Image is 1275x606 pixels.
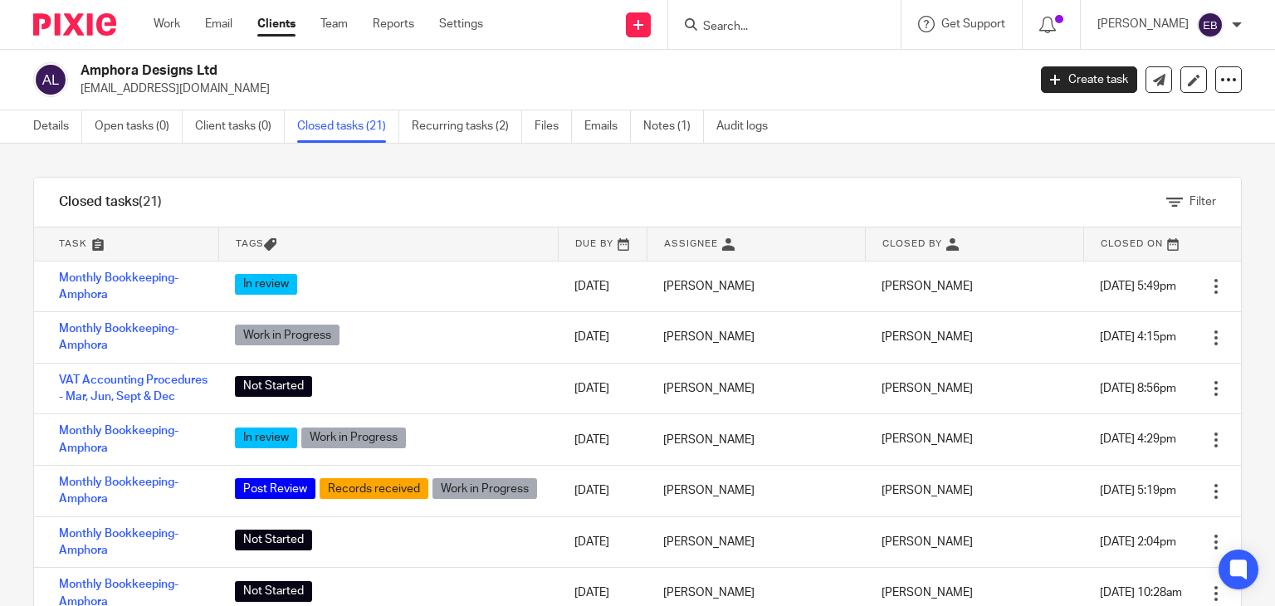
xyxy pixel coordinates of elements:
span: [PERSON_NAME] [882,281,973,292]
a: Team [320,16,348,32]
span: In review [235,274,297,295]
td: [DATE] [558,516,647,568]
a: Work [154,16,180,32]
a: Reports [373,16,414,32]
span: [PERSON_NAME] [882,485,973,496]
img: svg%3E [33,62,68,97]
td: [DATE] [558,261,647,312]
span: (21) [139,195,162,208]
span: [PERSON_NAME] [882,331,973,343]
a: Audit logs [716,110,780,143]
span: [PERSON_NAME] [882,536,973,548]
span: [DATE] 5:49pm [1100,281,1176,292]
span: Not Started [235,581,312,602]
p: [PERSON_NAME] [1097,16,1189,32]
a: Monthly Bookkeeping- Amphora [59,323,178,351]
img: svg%3E [1197,12,1224,38]
a: Monthly Bookkeeping- Amphora [59,425,178,453]
span: [DATE] 5:19pm [1100,485,1176,496]
td: [PERSON_NAME] [647,312,865,364]
a: Closed tasks (21) [297,110,399,143]
span: Work in Progress [235,325,340,345]
td: [PERSON_NAME] [647,363,865,414]
span: [DATE] 2:04pm [1100,536,1176,548]
span: Get Support [941,18,1005,30]
span: Records received [320,478,428,499]
td: [PERSON_NAME] [647,414,865,466]
span: [DATE] 8:56pm [1100,383,1176,394]
span: Work in Progress [301,428,406,448]
a: Monthly Bookkeeping- Amphora [59,272,178,301]
span: Filter [1190,196,1216,208]
th: Tags [218,227,558,261]
span: Not Started [235,376,312,397]
span: Post Review [235,478,315,499]
td: [PERSON_NAME] [647,516,865,568]
a: Emails [584,110,631,143]
img: Pixie [33,13,116,36]
span: Work in Progress [432,478,537,499]
td: [PERSON_NAME] [647,466,865,517]
span: [PERSON_NAME] [882,588,973,599]
span: Not Started [235,530,312,550]
td: [DATE] [558,466,647,517]
td: [DATE] [558,312,647,364]
a: Files [535,110,572,143]
td: [DATE] [558,414,647,466]
a: Settings [439,16,483,32]
a: Open tasks (0) [95,110,183,143]
p: [EMAIL_ADDRESS][DOMAIN_NAME] [81,81,1016,97]
a: Notes (1) [643,110,704,143]
h1: Closed tasks [59,193,162,211]
a: Monthly Bookkeeping- Amphora [59,528,178,556]
a: Client tasks (0) [195,110,285,143]
span: [DATE] 4:29pm [1100,434,1176,446]
a: Email [205,16,232,32]
td: [PERSON_NAME] [647,261,865,312]
span: [DATE] 4:15pm [1100,331,1176,343]
td: [DATE] [558,363,647,414]
a: Recurring tasks (2) [412,110,522,143]
a: Create task [1041,66,1137,93]
a: VAT Accounting Procedures - Mar, Jun, Sept & Dec [59,374,208,403]
span: [DATE] 10:28am [1100,588,1182,599]
a: Clients [257,16,296,32]
a: Details [33,110,82,143]
span: In review [235,428,297,448]
input: Search [701,20,851,35]
span: [PERSON_NAME] [882,434,973,446]
h2: Amphora Designs Ltd [81,62,829,80]
a: Monthly Bookkeeping- Amphora [59,476,178,505]
span: [PERSON_NAME] [882,383,973,394]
